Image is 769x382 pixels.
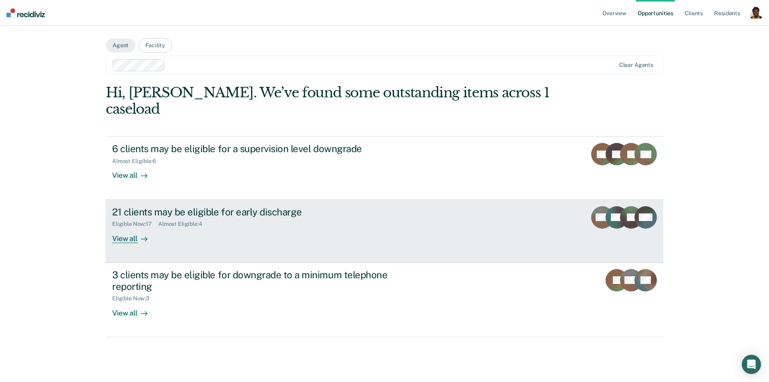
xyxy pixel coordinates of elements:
button: Agent [106,38,135,52]
div: Almost Eligible : 4 [158,221,209,227]
a: 6 clients may be eligible for a supervision level downgradeAlmost Eligible:6View all [106,136,663,199]
a: 3 clients may be eligible for downgrade to a minimum telephone reportingEligible Now:3View all [106,263,663,337]
div: 3 clients may be eligible for downgrade to a minimum telephone reporting [112,269,393,292]
div: View all [112,302,157,318]
div: Hi, [PERSON_NAME]. We’ve found some outstanding items across 1 caseload [106,84,552,117]
div: Almost Eligible : 6 [112,158,163,165]
div: View all [112,227,157,243]
div: Open Intercom Messenger [742,355,761,374]
div: Eligible Now : 3 [112,295,156,302]
a: 21 clients may be eligible for early dischargeEligible Now:17Almost Eligible:4View all [106,200,663,263]
div: View all [112,165,157,180]
button: Facility [139,38,172,52]
div: 6 clients may be eligible for a supervision level downgrade [112,143,393,155]
div: Eligible Now : 17 [112,221,158,227]
img: Recidiviz [6,8,45,17]
div: 21 clients may be eligible for early discharge [112,206,393,218]
div: Clear agents [619,62,653,68]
